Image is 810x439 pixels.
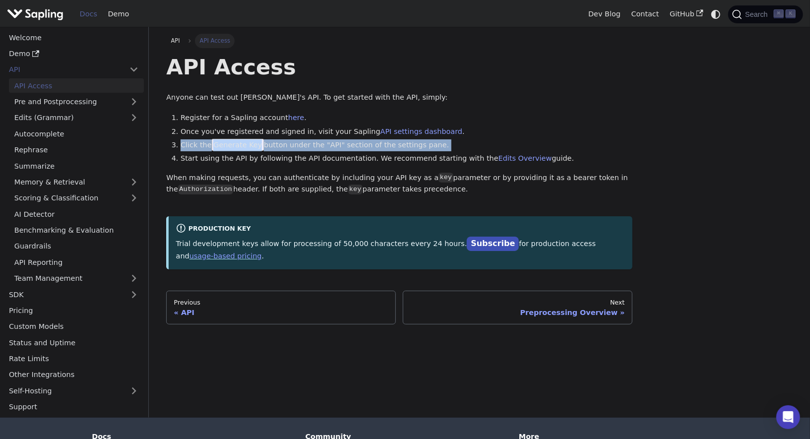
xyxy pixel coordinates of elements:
div: API [174,308,388,317]
a: Status and Uptime [3,335,144,350]
a: Scoring & Classification [9,191,144,205]
a: Memory & Retrieval [9,175,144,189]
a: Dev Blog [583,6,625,22]
a: Sapling.ai [7,7,67,21]
a: PreviousAPI [166,291,396,324]
span: Search [742,10,774,18]
a: Demo [103,6,134,22]
nav: Docs pages [166,291,632,324]
span: API [171,37,180,44]
p: Anyone can test out [PERSON_NAME]'s API. To get started with the API, simply: [166,92,632,104]
a: Docs [74,6,103,22]
a: Subscribe [467,237,519,251]
p: Trial development keys allow for processing of 50,000 characters every 24 hours. for production a... [176,237,625,262]
a: Custom Models [3,319,144,334]
a: API [166,34,185,48]
span: API Access [195,34,235,48]
li: Start using the API by following the API documentation. We recommend starting with the guide. [181,153,632,165]
a: Support [3,400,144,414]
code: key [348,185,363,194]
button: Search (Command+K) [728,5,803,23]
a: API [3,63,124,77]
img: Sapling.ai [7,7,63,21]
a: Autocomplete [9,126,144,141]
div: Production Key [176,223,625,235]
div: Preprocessing Overview [411,308,625,317]
button: Expand sidebar category 'SDK' [124,287,144,302]
a: Summarize [9,159,144,173]
button: Switch between dark and light mode (currently system mode) [709,7,723,21]
a: Team Management [9,271,144,286]
a: Demo [3,47,144,61]
a: Pre and Postprocessing [9,95,144,109]
code: key [438,173,453,183]
li: Once you've registered and signed in, visit your Sapling . [181,126,632,138]
a: Guardrails [9,239,144,253]
a: Welcome [3,30,144,45]
a: API Access [9,78,144,93]
kbd: K [786,9,796,18]
code: Authorization [178,185,233,194]
a: NextPreprocessing Overview [403,291,632,324]
a: Benchmarking & Evaluation [9,223,144,238]
a: Rate Limits [3,352,144,366]
a: GitHub [664,6,708,22]
p: When making requests, you can authenticate by including your API key as a parameter or by providi... [166,172,632,196]
h1: API Access [166,54,632,80]
nav: Breadcrumbs [166,34,632,48]
li: Click the button under the "API" section of the settings pane. [181,139,632,151]
a: API settings dashboard [380,127,462,135]
div: Previous [174,299,388,307]
a: Contact [626,6,665,22]
a: Rephrase [9,143,144,157]
a: Self-Hosting [3,383,144,398]
div: Open Intercom Messenger [776,405,800,429]
a: Pricing [3,304,144,318]
a: AI Detector [9,207,144,221]
div: Next [411,299,625,307]
a: Other Integrations [3,368,144,382]
a: usage-based pricing [189,252,262,260]
a: here [288,114,304,122]
kbd: ⌘ [774,9,784,18]
li: Register for a Sapling account . [181,112,632,124]
button: Collapse sidebar category 'API' [124,63,144,77]
a: Edits (Grammar) [9,111,144,125]
span: Generate Key [212,139,264,151]
a: API Reporting [9,255,144,269]
a: Edits Overview [498,154,552,162]
a: SDK [3,287,124,302]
